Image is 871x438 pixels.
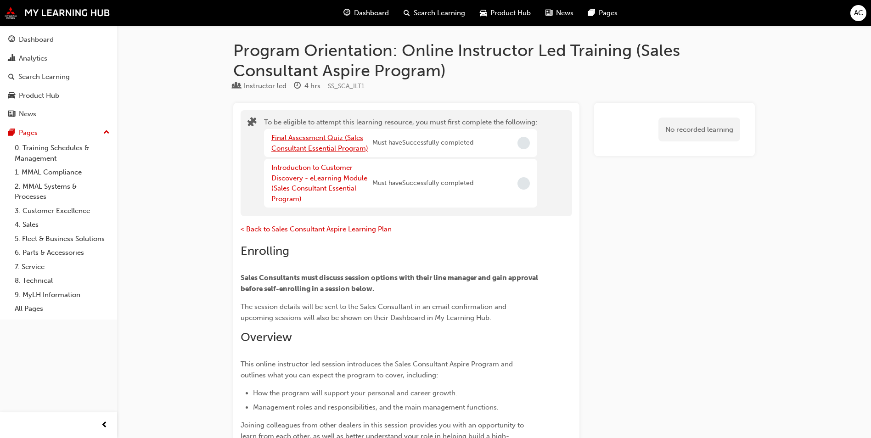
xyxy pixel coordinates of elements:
[480,7,487,19] span: car-icon
[233,80,287,92] div: Type
[4,124,113,141] button: Pages
[4,50,113,67] a: Analytics
[8,92,15,100] span: car-icon
[11,288,113,302] a: 9. MyLH Information
[233,40,755,80] h1: Program Orientation: Online Instructor Led Training (Sales Consultant Aspire Program)
[517,177,530,190] span: Incomplete
[253,389,457,397] span: How the program will support your personal and career growth.
[253,403,499,411] span: Management roles and responsibilities, and the main management functions.
[336,4,396,22] a: guage-iconDashboard
[8,129,15,137] span: pages-icon
[490,8,531,18] span: Product Hub
[8,55,15,63] span: chart-icon
[545,7,552,19] span: news-icon
[11,274,113,288] a: 8. Technical
[8,73,15,81] span: search-icon
[658,118,740,142] div: No recorded learning
[247,118,257,129] span: puzzle-icon
[19,34,54,45] div: Dashboard
[11,180,113,204] a: 2. MMAL Systems & Processes
[294,80,320,92] div: Duration
[304,81,320,91] div: 4 hrs
[11,165,113,180] a: 1. MMAL Compliance
[328,82,365,90] span: Learning resource code
[354,8,389,18] span: Dashboard
[11,232,113,246] a: 5. Fleet & Business Solutions
[4,68,113,85] a: Search Learning
[404,7,410,19] span: search-icon
[241,303,508,322] span: The session details will be sent to the Sales Consultant in an email confirmation and upcoming se...
[11,204,113,218] a: 3. Customer Excellence
[11,260,113,274] a: 7. Service
[264,117,537,210] div: To be eligible to attempt this learning resource, you must first complete the following:
[11,218,113,232] a: 4. Sales
[850,5,866,21] button: AC
[271,134,368,152] a: Final Assessment Quiz (Sales Consultant Essential Program)
[396,4,472,22] a: search-iconSearch Learning
[538,4,581,22] a: news-iconNews
[233,82,240,90] span: learningResourceType_INSTRUCTOR_LED-icon
[581,4,625,22] a: pages-iconPages
[8,110,15,118] span: news-icon
[271,163,367,203] a: Introduction to Customer Discovery - eLearning Module (Sales Consultant Essential Program)
[517,137,530,149] span: Incomplete
[8,36,15,44] span: guage-icon
[241,360,515,379] span: This online instructor led session introduces the Sales Consultant Aspire Program and outlines wh...
[11,141,113,165] a: 0. Training Schedules & Management
[19,90,59,101] div: Product Hub
[11,246,113,260] a: 6. Parts & Accessories
[4,87,113,104] a: Product Hub
[19,109,36,119] div: News
[241,225,392,233] a: < Back to Sales Consultant Aspire Learning Plan
[556,8,573,18] span: News
[472,4,538,22] a: car-iconProduct Hub
[854,8,863,18] span: AC
[11,302,113,316] a: All Pages
[588,7,595,19] span: pages-icon
[241,244,289,258] span: Enrolling
[241,274,539,293] span: Sales Consultants must discuss session options with their line manager and gain approval before s...
[414,8,465,18] span: Search Learning
[241,330,292,344] span: Overview
[19,53,47,64] div: Analytics
[4,31,113,48] a: Dashboard
[19,128,38,138] div: Pages
[372,138,473,148] span: Must have Successfully completed
[103,127,110,139] span: up-icon
[4,29,113,124] button: DashboardAnalyticsSearch LearningProduct HubNews
[5,7,110,19] img: mmal
[294,82,301,90] span: clock-icon
[343,7,350,19] span: guage-icon
[244,81,287,91] div: Instructor led
[18,72,70,82] div: Search Learning
[372,178,473,189] span: Must have Successfully completed
[4,106,113,123] a: News
[599,8,618,18] span: Pages
[101,420,108,431] span: prev-icon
